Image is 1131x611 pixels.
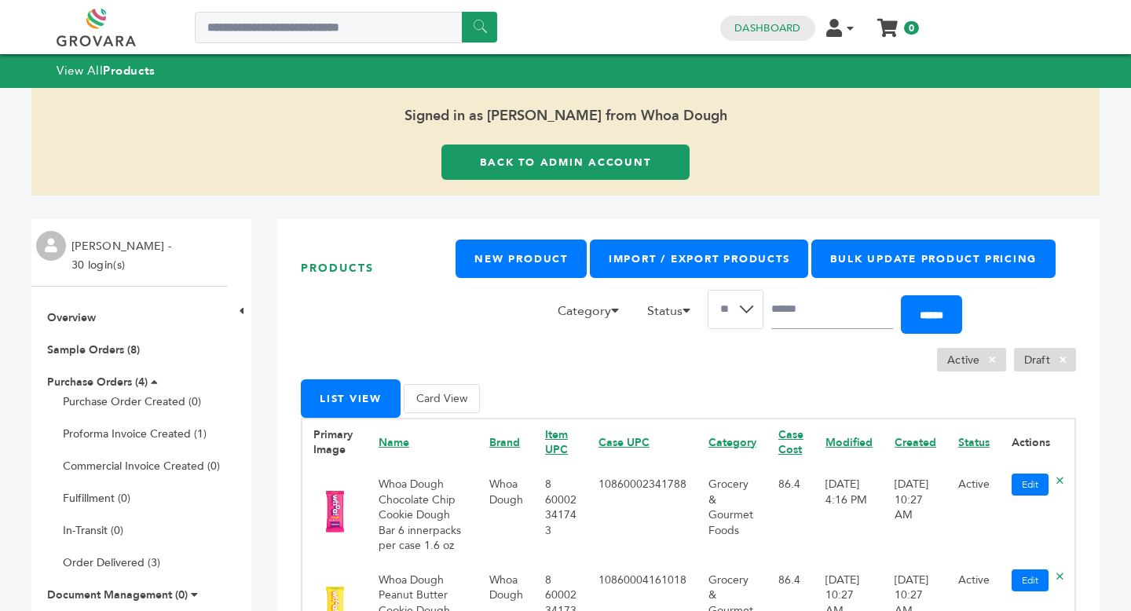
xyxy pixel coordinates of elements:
li: [PERSON_NAME] - 30 login(s) [71,237,175,275]
td: 10860002341788 [587,466,697,562]
span: × [979,350,1005,369]
a: Document Management (0) [47,587,188,602]
a: Overview [47,310,96,325]
td: [DATE] 10:27 AM [884,466,947,562]
a: Item UPC [545,427,568,458]
a: Back to Admin Account [441,145,690,180]
a: Proforma Invoice Created (1) [63,426,207,441]
a: Commercial Invoice Created (0) [63,459,220,474]
img: No Image [313,490,357,533]
span: × [1050,350,1076,369]
button: List View [301,379,401,418]
a: Brand [489,435,520,450]
td: 8 60002 34174 3 [534,466,587,562]
a: Dashboard [734,21,800,35]
input: Search [771,290,893,329]
a: Name [379,435,409,450]
th: Primary Image [302,419,368,466]
a: Purchase Orders (4) [47,375,148,390]
a: Modified [825,435,873,450]
a: Sample Orders (8) [47,342,140,357]
a: My Cart [879,14,897,31]
td: [DATE] 4:16 PM [814,466,884,562]
img: profile.png [36,231,66,261]
a: Bulk Update Product Pricing [811,240,1056,278]
td: Whoa Dough Chocolate Chip Cookie Dough Bar 6 innerpacks per case 1.6 oz [368,466,478,562]
a: View AllProducts [57,63,156,79]
a: Fulfillment (0) [63,491,130,506]
a: Case Cost [778,427,803,458]
a: Category [708,435,756,450]
a: Order Delivered (3) [63,555,160,570]
li: Active [937,348,1006,371]
h1: Products [301,240,456,297]
input: Search a product or brand... [195,12,497,43]
button: Card View [404,384,480,413]
td: Grocery & Gourmet Foods [697,466,767,562]
a: In-Transit (0) [63,523,123,538]
a: Purchase Order Created (0) [63,394,201,409]
span: 0 [904,21,919,35]
a: Edit [1012,474,1049,496]
td: 86.4 [767,466,814,562]
strong: Products [103,63,155,79]
a: New Product [456,240,586,278]
a: Case UPC [598,435,650,450]
a: Status [958,435,990,450]
li: Category [550,302,636,328]
a: Created [895,435,936,450]
span: Signed in as [PERSON_NAME] from Whoa Dough [31,88,1100,145]
td: Whoa Dough [478,466,534,562]
li: Status [639,302,708,328]
td: Active [947,466,1001,562]
li: Draft [1014,348,1076,371]
a: Edit [1012,569,1049,591]
th: Actions [1001,419,1075,466]
a: Import / Export Products [590,240,808,278]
